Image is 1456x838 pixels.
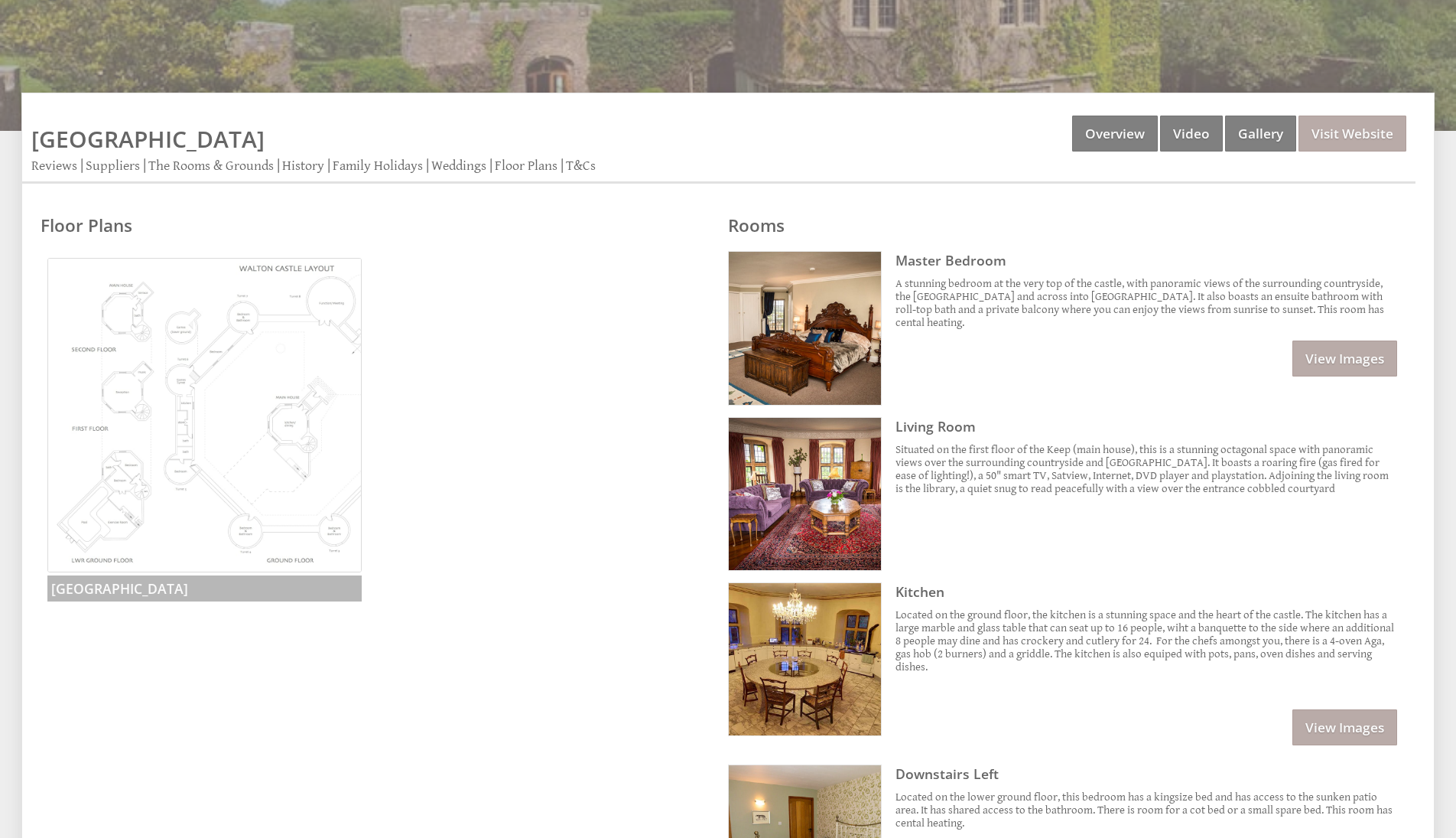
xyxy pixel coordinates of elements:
a: Reviews [31,158,77,174]
h3: Living Room [895,417,1397,435]
p: Located on the lower ground floor, this bedroom has a kingsize bed and has access to the sunken p... [895,791,1397,830]
h2: Rooms [728,214,1397,237]
a: The Rooms & Grounds [148,158,274,174]
p: Situated on the first floor of the Keep (main house), this is a stunning octagonal space with pan... [895,443,1397,495]
a: Overview [1072,116,1158,152]
a: Video [1160,116,1223,152]
a: T&Cs [566,158,596,174]
a: Visit Website [1298,116,1406,152]
a: History [282,158,324,174]
a: Suppliers [86,158,140,174]
a: [GEOGRAPHIC_DATA] [31,123,265,155]
img: Living Room [729,418,881,570]
p: Located on the ground floor, the kitchen is a stunning space and the heart of the castle. The kit... [895,608,1397,673]
a: Family Holidays [333,158,423,174]
a: View Images [1292,341,1397,377]
a: Gallery [1225,116,1296,152]
img: Kitchen [729,583,881,735]
a: Weddings [431,158,486,174]
p: A stunning bedroom at the very top of the castle, with panoramic views of the surrounding country... [895,277,1397,329]
img: Master Bedroom [729,252,881,404]
h3: Downstairs Left [895,765,1397,783]
h3: [GEOGRAPHIC_DATA] [47,576,362,602]
a: View Images [1292,709,1397,745]
h3: Master Bedroom [895,251,1397,269]
img: Walton Castle Floorplan [47,258,362,572]
h2: Floor Plans [41,214,710,237]
h3: Kitchen [895,582,1397,601]
a: Floor Plans [495,158,557,174]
